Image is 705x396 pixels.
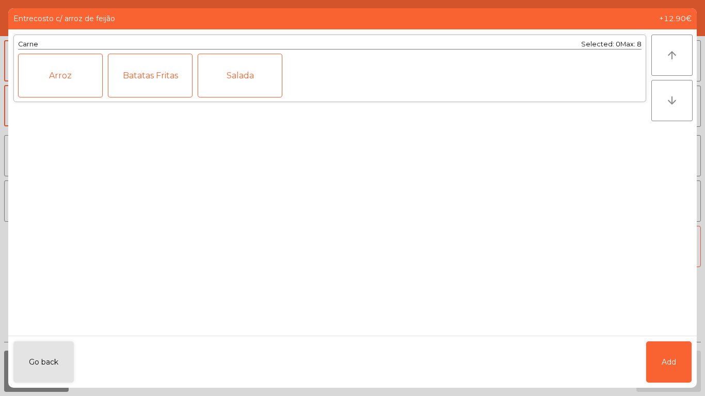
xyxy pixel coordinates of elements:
[13,341,74,383] button: Go back
[198,54,282,97] div: Salada
[646,341,692,383] button: Add
[18,39,38,49] div: Carne
[666,94,678,107] i: arrow_downward
[620,40,642,48] span: Max: 8
[18,54,103,97] div: Arroz
[659,13,692,24] span: +12.90€
[651,80,693,121] button: arrow_downward
[581,40,620,48] span: Selected: 0
[13,13,115,24] span: Entrecosto c/ arroz de feijão
[651,35,693,76] button: arrow_upward
[666,49,678,61] i: arrow_upward
[108,54,193,97] div: Batatas Fritas
[662,357,676,368] span: Add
